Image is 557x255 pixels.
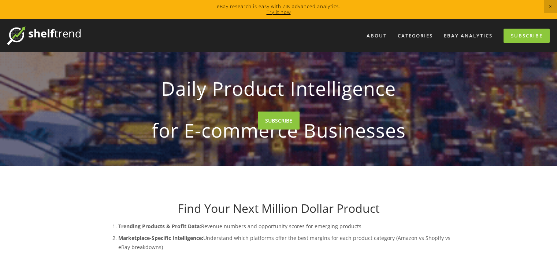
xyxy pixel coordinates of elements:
[362,30,391,42] a: About
[118,234,203,241] strong: Marketplace-Specific Intelligence:
[118,233,454,252] p: Understand which platforms offer the best margins for each product category (Amazon vs Shopify vs...
[393,30,438,42] div: Categories
[104,201,454,215] h1: Find Your Next Million Dollar Product
[504,29,550,43] a: Subscribe
[7,26,81,45] img: ShelfTrend
[115,113,442,147] strong: for E-commerce Businesses
[118,223,201,230] strong: Trending Products & Profit Data:
[258,112,300,130] a: SUBSCRIBE
[118,222,454,231] p: Revenue numbers and opportunity scores for emerging products
[115,71,442,106] strong: Daily Product Intelligence
[267,9,291,15] a: Try it now
[439,30,497,42] a: eBay Analytics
